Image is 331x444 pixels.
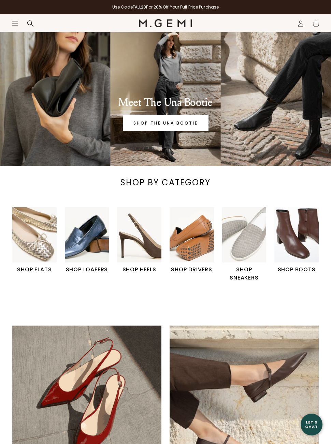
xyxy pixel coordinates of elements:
a: Banner primary button [123,115,208,131]
h1: SHOP DRIVERS [170,266,214,274]
div: Meet The Una Bootie [38,96,293,109]
h1: SHOP BOOTS [274,266,319,274]
a: SHOP DRIVERS [170,207,214,274]
a: SHOP SNEAKERS [222,207,267,282]
h1: SHOP LOAFERS [65,266,109,274]
button: Open site menu [12,20,18,27]
h1: SHOP HEELS [117,266,161,274]
div: 3 / 6 [117,207,170,274]
h1: SHOP SNEAKERS [222,266,267,282]
div: 4 / 6 [170,207,222,274]
div: 6 / 6 [274,207,327,274]
div: 1 / 6 [12,207,65,274]
a: SHOP HEELS [117,207,161,274]
span: 1 [313,22,319,28]
div: 2 / 6 [65,207,117,274]
h1: SHOP FLATS [12,266,57,274]
div: 5 / 6 [222,207,275,282]
a: SHOP BOOTS [274,207,319,274]
img: M.Gemi [139,19,192,27]
div: Let's Chat [301,420,322,429]
a: SHOP FLATS [12,207,57,274]
a: SHOP LOAFERS [65,207,109,274]
strong: FALL20 [133,4,146,10]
